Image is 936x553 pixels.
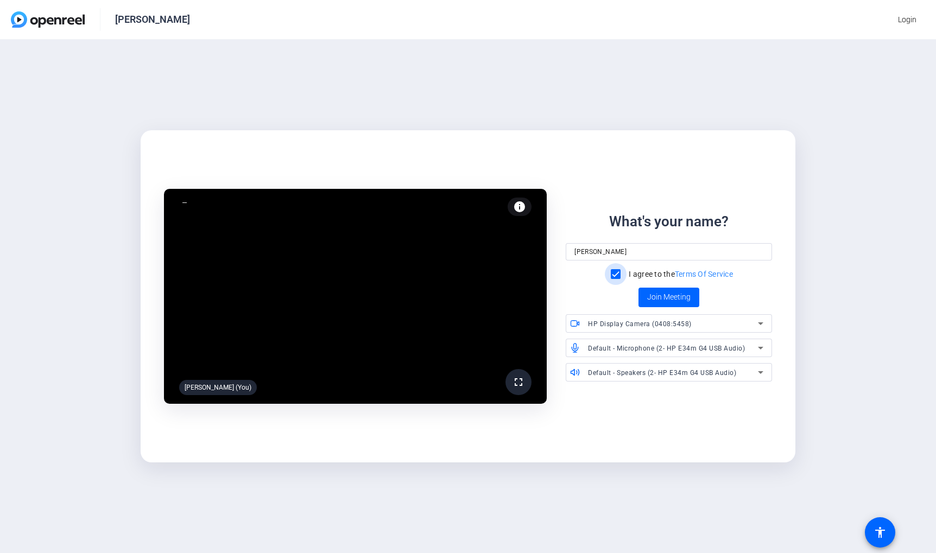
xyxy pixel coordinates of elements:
div: [PERSON_NAME] [115,13,190,26]
span: Join Meeting [647,291,691,303]
button: Join Meeting [638,288,699,307]
span: Default - Microphone (2- HP E34m G4 USB Audio) [588,345,745,352]
span: Default - Speakers (2- HP E34m G4 USB Audio) [588,369,736,377]
div: [PERSON_NAME] (You) [179,380,257,395]
label: I agree to the [627,269,733,279]
mat-icon: fullscreen [512,376,525,389]
img: OpenReel logo [11,11,85,28]
input: Your name [574,245,763,258]
div: What's your name? [609,211,729,232]
mat-icon: info [513,200,526,213]
span: HP Display Camera (0408:5458) [588,320,692,328]
button: Login [889,10,925,29]
mat-icon: accessibility [874,526,887,539]
span: Login [898,14,916,26]
a: Terms Of Service [675,270,733,278]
